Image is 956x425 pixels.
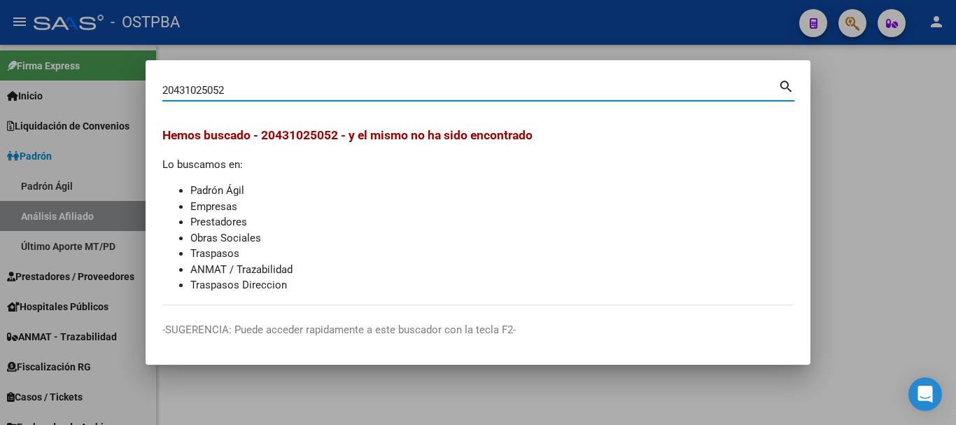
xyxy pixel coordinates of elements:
[162,126,794,293] div: Lo buscamos en:
[190,277,794,293] li: Traspasos Direccion
[190,230,794,246] li: Obras Sociales
[162,128,533,142] span: Hemos buscado - 20431025052 - y el mismo no ha sido encontrado
[190,214,794,230] li: Prestadores
[162,322,794,338] p: -SUGERENCIA: Puede acceder rapidamente a este buscador con la tecla F2-
[190,199,794,215] li: Empresas
[908,377,942,411] div: Open Intercom Messenger
[190,262,794,278] li: ANMAT / Trazabilidad
[190,183,794,199] li: Padrón Ágil
[190,246,794,262] li: Traspasos
[778,77,794,94] mat-icon: search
